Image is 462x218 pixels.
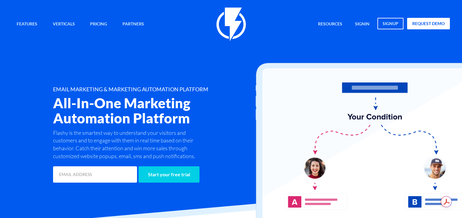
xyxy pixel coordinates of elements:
[53,129,208,160] p: Flashy is the smartest way to understand your visitors and customers and to engage with them in r...
[139,166,199,183] input: Start your free trial
[48,18,79,31] a: Verticals
[53,96,263,126] h2: All-In-One Marketing Automation Platform
[85,18,112,31] a: Pricing
[377,18,403,29] a: signup
[12,18,42,31] a: Features
[53,166,137,183] input: EMAIL ADDRESS
[313,18,347,31] a: Resources
[118,18,149,31] a: Partners
[407,18,450,29] a: request demo
[53,86,263,93] h1: EMAIL MARKETING & MARKETING AUTOMATION PLATFORM
[350,18,374,31] a: signin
